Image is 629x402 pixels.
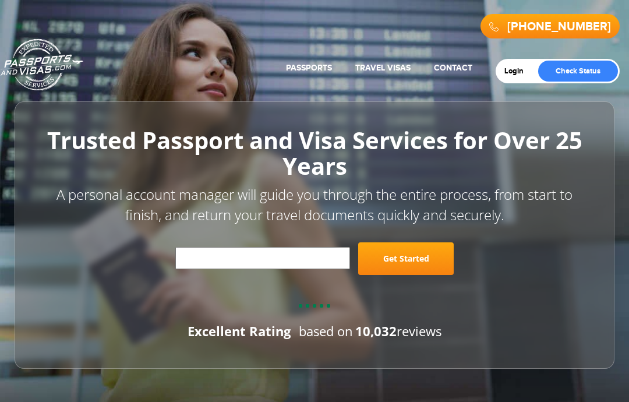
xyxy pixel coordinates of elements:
p: A personal account manager will guide you through the entire process, from start to finish, and r... [41,185,588,225]
a: Check Status [538,61,618,82]
a: Contact [434,63,472,73]
span: based on [299,322,353,340]
a: Passports & [DOMAIN_NAME] [1,38,83,91]
a: Login [504,66,532,76]
a: Travel Visas [355,63,411,73]
h1: Trusted Passport and Visa Services for Over 25 Years [41,128,588,179]
strong: 10,032 [355,322,397,340]
a: Get Started [358,242,454,275]
div: Excellent Rating [188,322,291,340]
span: reviews [355,322,441,340]
a: [PHONE_NUMBER] [507,20,611,34]
a: Passports [286,63,332,73]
